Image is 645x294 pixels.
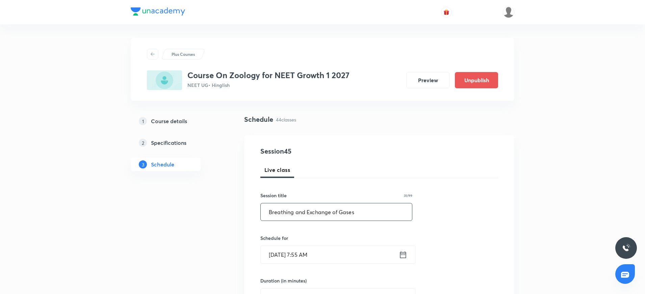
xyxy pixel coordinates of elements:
[244,114,273,125] h4: Schedule
[260,146,384,156] h4: Session 45
[139,139,147,147] p: 2
[404,194,412,197] p: 31/99
[131,136,223,150] a: 2Specifications
[260,234,412,242] h6: Schedule for
[131,7,185,16] img: Company Logo
[503,6,514,18] img: Huzaiff
[147,70,182,90] img: 68FA5AB8-66F9-4C15-B93F-51D69D46B3B7_plus.png
[151,139,186,147] h5: Specifications
[187,82,350,89] p: NEET UG • Hinglish
[622,244,630,252] img: ttu
[406,72,449,88] button: Preview
[441,7,452,18] button: avatar
[443,9,449,15] img: avatar
[260,277,307,284] h6: Duration (in minutes)
[131,114,223,128] a: 1Course details
[131,7,185,17] a: Company Logo
[455,72,498,88] button: Unpublish
[172,51,195,57] p: Plus Courses
[151,117,187,125] h5: Course details
[264,166,290,174] span: Live class
[260,192,287,199] h6: Session title
[151,160,174,168] h5: Schedule
[276,116,296,123] p: 44 classes
[139,117,147,125] p: 1
[261,203,412,221] input: A great title is short, clear and descriptive
[139,160,147,168] p: 3
[187,70,350,80] h3: Course On Zoology for NEET Growth 1 2027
